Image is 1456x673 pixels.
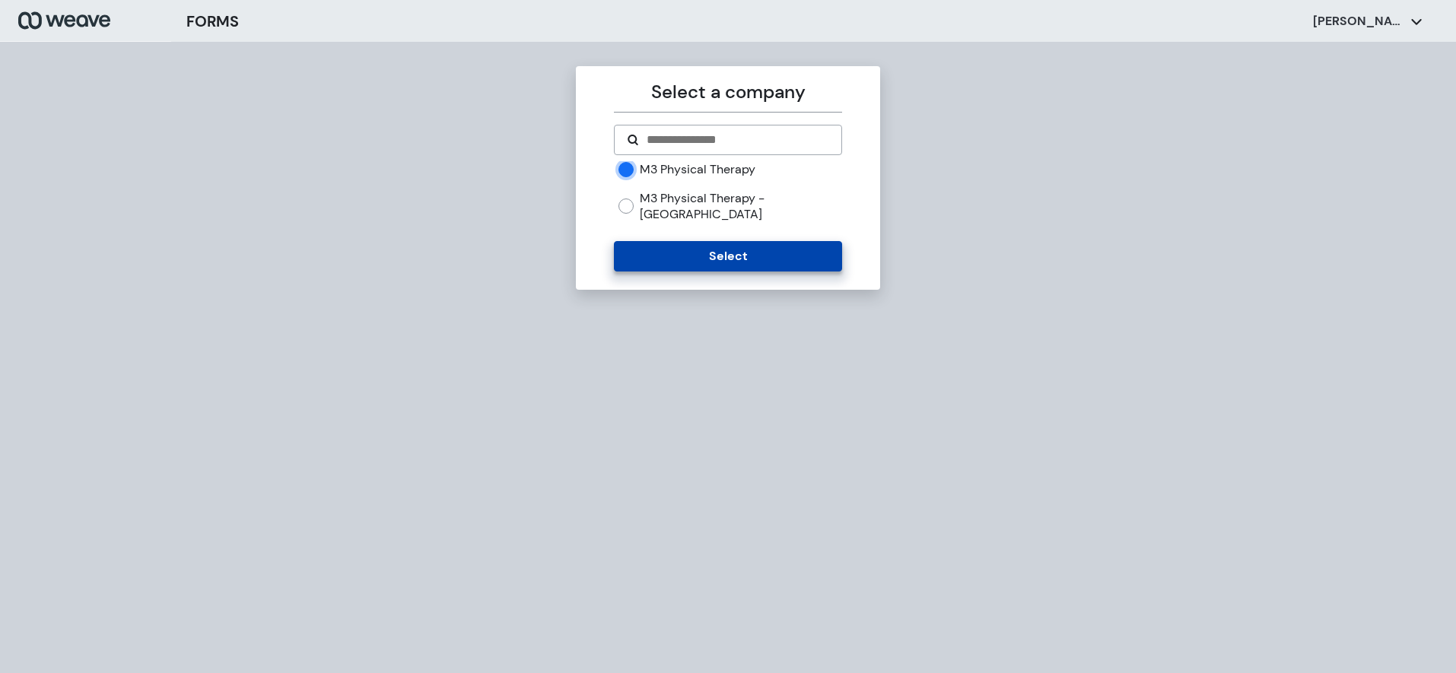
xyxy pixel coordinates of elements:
[1313,13,1404,30] p: [PERSON_NAME]
[186,10,239,33] h3: FORMS
[640,190,841,223] label: M3 Physical Therapy - [GEOGRAPHIC_DATA]
[614,78,841,106] p: Select a company
[614,241,841,271] button: Select
[640,161,755,178] label: M3 Physical Therapy
[645,131,828,149] input: Search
